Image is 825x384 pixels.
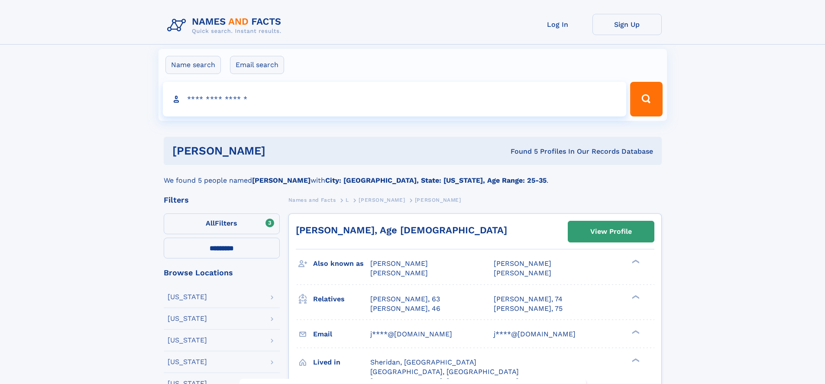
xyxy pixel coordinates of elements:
[164,213,280,234] label: Filters
[630,294,640,300] div: ❯
[165,56,221,74] label: Name search
[590,222,632,242] div: View Profile
[370,269,428,277] span: [PERSON_NAME]
[415,197,461,203] span: [PERSON_NAME]
[172,145,388,156] h1: [PERSON_NAME]
[359,194,405,205] a: [PERSON_NAME]
[630,357,640,363] div: ❯
[494,269,551,277] span: [PERSON_NAME]
[630,82,662,116] button: Search Button
[346,197,349,203] span: L
[296,225,507,236] a: [PERSON_NAME], Age [DEMOGRAPHIC_DATA]
[370,304,440,313] a: [PERSON_NAME], 46
[346,194,349,205] a: L
[592,14,662,35] a: Sign Up
[313,327,370,342] h3: Email
[494,259,551,268] span: [PERSON_NAME]
[168,358,207,365] div: [US_STATE]
[494,304,563,313] a: [PERSON_NAME], 75
[252,176,311,184] b: [PERSON_NAME]
[370,358,476,366] span: Sheridan, [GEOGRAPHIC_DATA]
[325,176,547,184] b: City: [GEOGRAPHIC_DATA], State: [US_STATE], Age Range: 25-35
[630,259,640,265] div: ❯
[494,294,563,304] a: [PERSON_NAME], 74
[370,259,428,268] span: [PERSON_NAME]
[168,337,207,344] div: [US_STATE]
[164,269,280,277] div: Browse Locations
[388,147,653,156] div: Found 5 Profiles In Our Records Database
[568,221,654,242] a: View Profile
[370,294,440,304] a: [PERSON_NAME], 63
[313,355,370,370] h3: Lived in
[630,329,640,335] div: ❯
[168,315,207,322] div: [US_STATE]
[370,368,519,376] span: [GEOGRAPHIC_DATA], [GEOGRAPHIC_DATA]
[164,196,280,204] div: Filters
[523,14,592,35] a: Log In
[313,256,370,271] h3: Also known as
[288,194,336,205] a: Names and Facts
[206,219,215,227] span: All
[230,56,284,74] label: Email search
[164,165,662,186] div: We found 5 people named with .
[359,197,405,203] span: [PERSON_NAME]
[313,292,370,307] h3: Relatives
[168,294,207,300] div: [US_STATE]
[163,82,627,116] input: search input
[164,14,288,37] img: Logo Names and Facts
